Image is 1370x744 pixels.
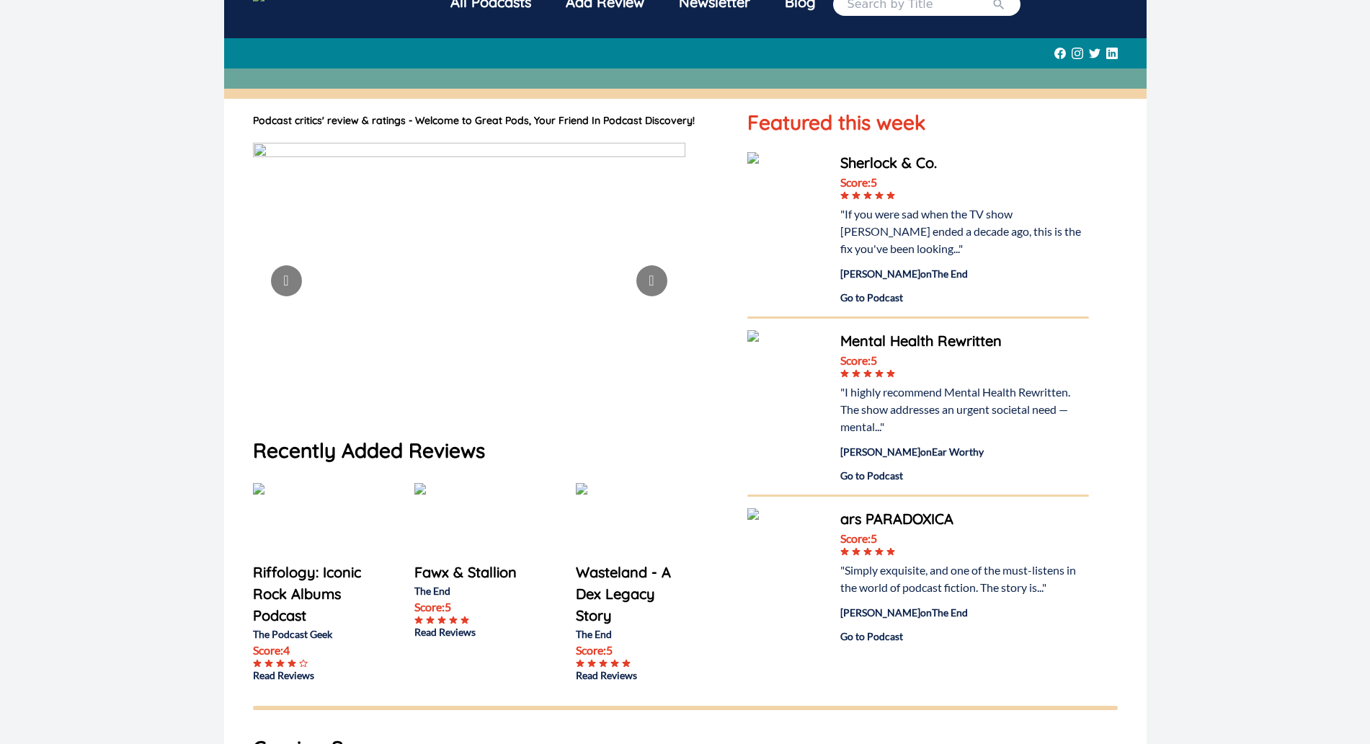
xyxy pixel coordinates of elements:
[840,152,1088,174] a: Sherlock & Co.
[576,626,691,642] p: The End
[840,174,1088,191] div: Score: 5
[576,642,691,659] p: Score: 5
[840,530,1088,547] div: Score: 5
[747,508,826,587] img: ars PARADOXICA
[747,107,1088,138] h1: Featured this week
[840,330,1088,352] a: Mental Health Rewritten
[840,205,1088,257] div: "If you were sad when the TV show [PERSON_NAME] ended a decade ago, this is the fix you've been l...
[747,152,826,231] img: Sherlock & Co.
[840,444,1088,459] div: [PERSON_NAME] on Ear Worthy
[253,626,368,642] p: The Podcast Geek
[840,384,1088,435] div: "I highly recommend Mental Health Rewritten. The show addresses an urgent societal need — mental..."
[840,605,1088,620] div: [PERSON_NAME] on The End
[253,483,332,562] img: Riffology: Iconic Rock Albums Podcast
[840,629,1088,644] a: Go to Podcast
[414,598,530,616] p: Score: 5
[253,562,368,626] a: Riffology: Iconic Rock Albums Podcast
[253,642,368,659] p: Score: 4
[414,624,530,639] a: Read Reviews
[840,508,1088,530] a: ars PARADOXICA
[576,483,654,562] img: Wasteland - A Dex Legacy Story
[576,668,691,683] a: Read Reviews
[271,265,302,296] button: Go to previous slide
[253,435,719,466] h1: Recently Added Reviews
[414,562,530,583] a: Fawx & Stallion
[840,562,1088,596] div: "Simply exquisite, and one of the must-listens in the world of podcast fiction. The story is..."
[840,468,1088,483] a: Go to Podcast
[414,583,530,598] p: The End
[414,483,493,562] img: Fawx & Stallion
[636,265,667,296] button: Go to next slide
[253,143,685,418] img: image
[253,113,719,128] h1: Podcast critics' review & ratings - Welcome to Great Pods, Your Friend In Podcast Discovery!
[840,290,1088,305] a: Go to Podcast
[747,330,826,409] img: Mental Health Rewritten
[253,668,368,683] a: Read Reviews
[840,266,1088,281] div: [PERSON_NAME] on The End
[840,352,1088,369] div: Score: 5
[576,562,691,626] a: Wasteland - A Dex Legacy Story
